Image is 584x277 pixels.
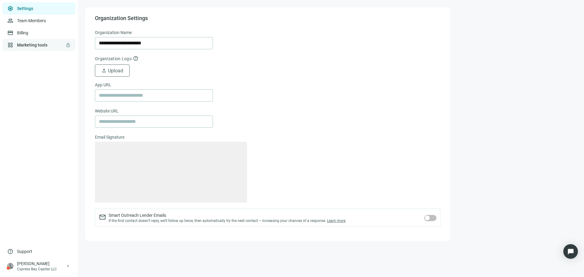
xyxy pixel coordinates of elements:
span: mail [99,213,106,221]
span: Organization Settings [95,15,148,22]
a: Learn more [327,219,346,223]
div: Cypress Bay Capital LLC [17,267,66,272]
span: Support [17,248,32,254]
a: Settings [17,6,33,11]
span: Email Signature [95,134,124,140]
a: Billing [17,30,28,35]
span: person [7,263,13,269]
span: Organization Name [95,29,132,36]
div: Open Intercom Messenger [563,244,578,259]
span: lock [66,43,71,47]
button: uploadUpload [95,64,130,77]
div: [PERSON_NAME] [17,261,66,267]
span: Smart Outreach Lender Emails [109,212,346,218]
a: Team Members [17,18,46,23]
span: Organization Logo [95,56,132,61]
span: help [133,56,138,61]
span: help [7,248,13,254]
span: keyboard_arrow_right [66,264,71,268]
span: App URL [95,81,111,88]
span: Upload [108,68,123,74]
span: If the first contact doesn’t reply, we’ll follow up twice, then automatically try the next contac... [109,218,346,223]
span: upload [101,68,107,73]
span: Website URL [95,108,119,114]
